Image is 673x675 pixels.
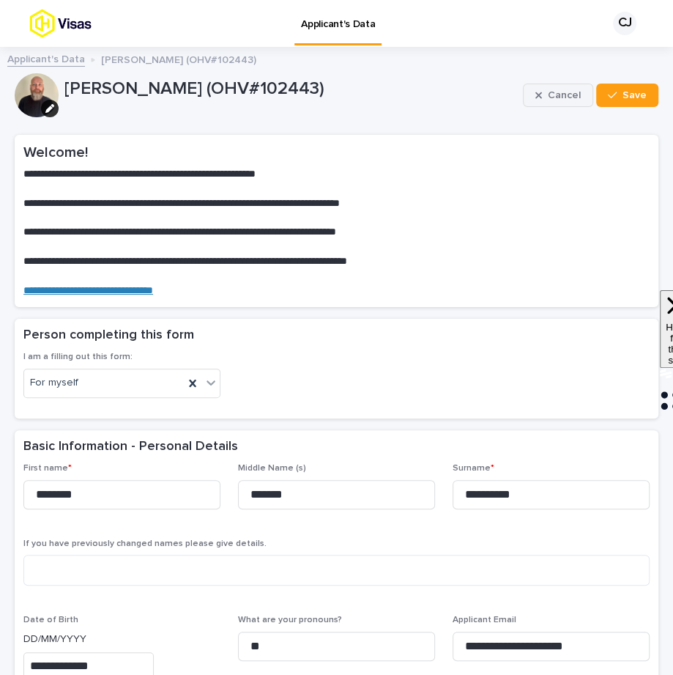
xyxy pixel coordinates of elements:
[523,84,593,107] button: Cancel
[238,464,306,473] span: Middle Name (s)
[23,616,78,624] span: Date of Birth
[596,84,658,107] button: Save
[30,375,78,391] span: For myself
[613,12,636,35] div: CJ
[238,616,342,624] span: What are your pronouns?
[101,51,256,67] p: [PERSON_NAME] (OHV#102443)
[622,90,647,100] span: Save
[64,78,517,100] p: [PERSON_NAME] (OHV#102443)
[23,632,220,647] p: DD/MM/YYYY
[29,9,144,38] img: tx8HrbJQv2PFQx4TXEq5
[23,144,650,161] h2: Welcome!
[23,328,194,344] h2: Person completing this form
[453,464,494,473] span: Surname
[548,90,581,100] span: Cancel
[23,539,267,548] span: If you have previously changed names please give details.
[23,464,72,473] span: First name
[453,616,516,624] span: Applicant Email
[7,50,85,67] a: Applicant's Data
[23,439,238,455] h2: Basic Information - Personal Details
[23,353,133,361] span: I am a filling out this form:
